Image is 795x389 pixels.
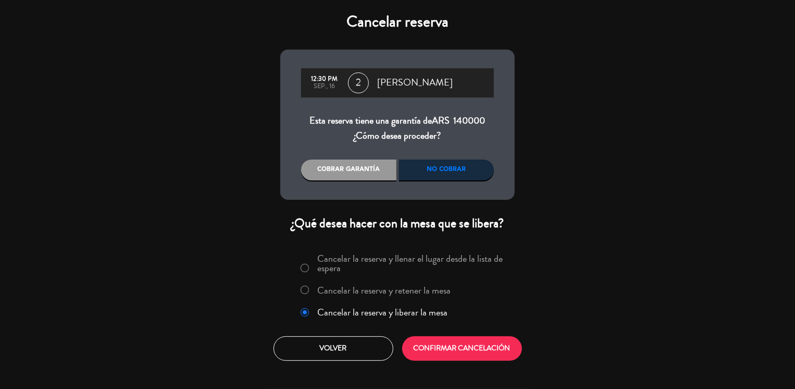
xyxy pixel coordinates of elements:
[318,308,448,317] label: Cancelar la reserva y liberar la mesa
[432,114,450,127] span: ARS
[377,75,453,91] span: [PERSON_NAME]
[454,114,486,127] span: 140000
[306,76,343,83] div: 12:30 PM
[348,72,369,93] span: 2
[301,160,396,180] div: Cobrar garantía
[280,215,515,232] div: ¿Qué desea hacer con la mesa que se libera?
[399,160,494,180] div: No cobrar
[280,13,515,31] h4: Cancelar reserva
[318,254,508,273] label: Cancelar la reserva y llenar el lugar desde la lista de espera
[274,336,393,361] button: Volver
[318,286,451,295] label: Cancelar la reserva y retener la mesa
[306,83,343,90] div: sep., 16
[402,336,522,361] button: CONFIRMAR CANCELACIÓN
[301,113,494,144] div: Esta reserva tiene una garantía de ¿Cómo desea proceder?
